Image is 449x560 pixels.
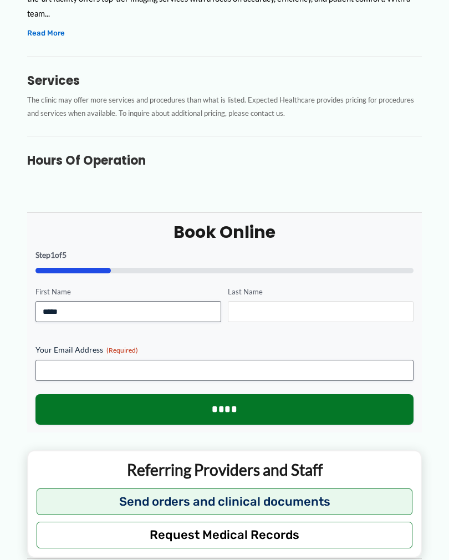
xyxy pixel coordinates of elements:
p: Step of [35,251,414,259]
span: 1 [50,250,55,259]
h3: Services [27,73,422,89]
h3: Hours of Operation [27,153,422,169]
h2: Book Online [35,221,414,243]
span: (Required) [106,346,138,354]
button: Read More [27,27,65,39]
p: Referring Providers and Staff [37,460,412,480]
span: 5 [62,250,67,259]
button: Request Medical Records [37,522,412,548]
label: First Name [35,287,221,297]
label: Your Email Address [35,344,414,355]
label: Last Name [228,287,414,297]
p: The clinic may offer more services and procedures than what is listed. Expected Healthcare provid... [27,93,422,120]
button: Send orders and clinical documents [37,488,412,515]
